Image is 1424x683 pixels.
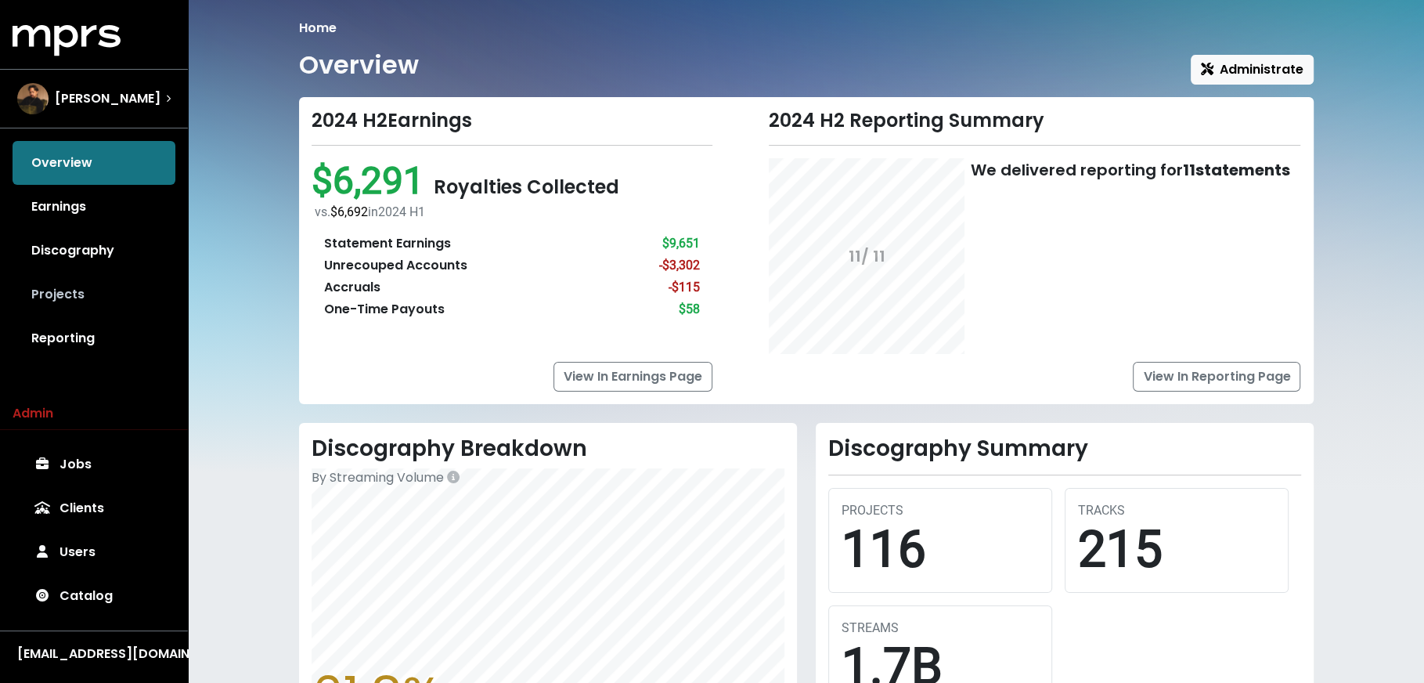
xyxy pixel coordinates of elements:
a: Users [13,530,175,574]
img: The selected account / producer [17,83,49,114]
div: PROJECTS [842,501,1039,520]
div: STREAMS [842,619,1039,638]
span: By Streaming Volume [312,468,444,486]
div: -$3,302 [659,256,700,275]
div: 215 [1078,520,1275,580]
h2: Discography Summary [828,435,1301,462]
span: $6,291 [312,158,434,203]
h2: Discography Breakdown [312,435,784,462]
span: $6,692 [330,204,368,219]
a: Earnings [13,185,175,229]
a: View In Reporting Page [1133,362,1300,392]
h1: Overview [299,50,419,80]
div: 116 [842,520,1039,580]
button: Administrate [1191,55,1314,85]
li: Home [299,19,337,38]
div: $58 [679,300,700,319]
div: We delivered reporting for [971,158,1290,182]
div: [EMAIL_ADDRESS][DOMAIN_NAME] [17,645,171,663]
a: Projects [13,273,175,316]
div: 2024 H2 Earnings [312,110,713,132]
a: Reporting [13,316,175,360]
div: One-Time Payouts [324,300,445,319]
a: Clients [13,486,175,530]
div: Accruals [324,278,380,297]
a: mprs logo [13,31,121,49]
div: 2024 H2 Reporting Summary [769,110,1300,132]
div: Unrecouped Accounts [324,256,467,275]
a: Discography [13,229,175,273]
div: vs. in 2024 H1 [315,203,713,222]
div: -$115 [669,278,700,297]
span: Royalties Collected [434,174,619,200]
span: Administrate [1201,60,1303,78]
div: TRACKS [1078,501,1275,520]
nav: breadcrumb [299,19,1314,38]
div: Statement Earnings [324,234,451,253]
a: View In Earnings Page [553,362,712,392]
a: Catalog [13,574,175,618]
a: Jobs [13,443,175,486]
b: 11 statements [1183,159,1290,181]
span: [PERSON_NAME] [55,89,160,108]
button: [EMAIL_ADDRESS][DOMAIN_NAME] [13,644,175,664]
div: $9,651 [662,234,700,253]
